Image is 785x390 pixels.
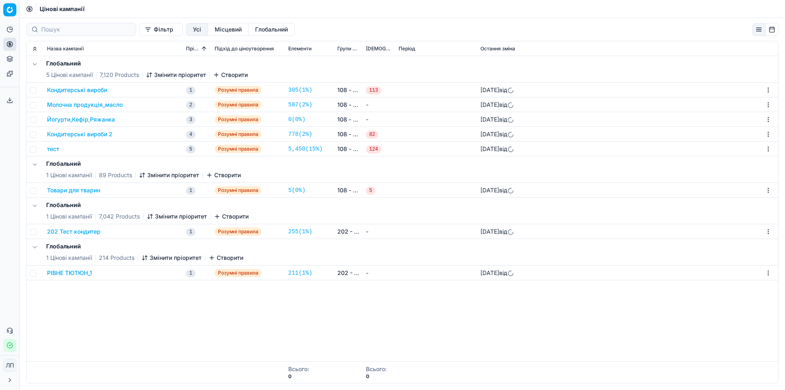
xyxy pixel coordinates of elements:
[288,186,305,194] a: 5(0%)
[366,116,368,123] font: -
[46,60,81,67] font: Глобальний
[288,228,312,236] a: 255(1%)
[218,87,258,93] font: Розумні правила
[366,45,422,52] font: [DEMOGRAPHIC_DATA]
[139,23,183,36] button: Фільтр
[40,5,85,12] font: Цінові кампанії
[366,187,375,195] span: 5
[288,365,307,372] font: Всього
[47,101,123,109] button: Молочна продукція_масло
[480,269,499,276] font: [DATE]
[337,115,359,124] a: 108 - [GEOGRAPHIC_DATA]: Продовольчі товари
[47,116,115,123] font: Йогурти,Кефір,Ряжанка
[499,116,507,123] font: від
[217,254,243,261] font: Створити
[337,45,379,52] font: Групи оптимізації
[480,145,499,152] font: [DATE]
[47,86,107,94] button: Кондитерські вироби
[146,71,206,79] button: Змінити пріоритет
[99,212,140,221] span: 7,042 Products
[215,45,274,52] font: Підхід до ціноутворення
[47,45,84,52] font: Назва кампанії
[288,86,312,94] a: 305(1%)
[208,23,249,36] button: місцевий
[288,373,292,379] font: 0
[150,254,202,261] font: Змінити пріоритет
[221,71,248,78] font: Створити
[47,130,112,138] button: Кондитерські вироби 2
[46,171,49,178] font: 1
[155,213,207,220] font: Змінити пріоритет
[47,115,115,124] button: Йогурти,Кефір,Ряжанка
[337,86,359,94] a: 108 - [GEOGRAPHIC_DATA]: Продовольчі товари
[337,228,359,236] a: 202 - Рівне: Продовольчі товари
[47,131,112,138] font: Кондитерські вироби 2
[139,171,199,179] button: Змінити пріоритет
[3,359,16,372] button: ЛП
[480,131,499,138] font: [DATE]
[214,212,249,221] button: Створити
[47,187,100,194] font: Товари для тварин
[215,26,242,33] font: Місцевий
[218,146,258,152] font: Розумні правила
[366,228,368,235] font: -
[499,131,507,138] font: від
[288,130,312,138] a: 778(2%)
[288,115,305,124] a: 0(0%)
[46,71,49,78] font: 5
[186,45,210,52] font: Пріоритет
[189,88,192,93] font: 1
[218,270,258,276] font: Розумні правила
[499,228,507,235] font: від
[189,132,192,138] font: 4
[40,5,85,13] nav: хлібні крихти
[480,228,499,235] font: [DATE]
[337,101,359,109] a: 108 - [GEOGRAPHIC_DATA]: Продовольчі товари
[47,228,101,235] font: 202 Тест кондитер
[218,228,258,234] font: Розумні правила
[99,254,135,262] span: 214 Products
[51,71,93,78] font: Цінові кампанії
[46,243,81,250] font: Глобальний
[47,86,107,93] font: Кондитерські вироби
[189,147,192,152] font: 5
[47,269,92,276] font: РІВНЕ ТЮТЮН_1
[288,101,312,109] a: 587(2%)
[46,254,49,261] font: 1
[47,101,123,108] font: Молочна продукція_масло
[337,269,359,277] a: 202 - Рівне: Тютюн
[337,130,359,138] a: 108 - [GEOGRAPHIC_DATA]: Продовольчі товари
[255,26,288,33] font: Глобальний
[480,45,515,52] font: Остання зміна
[249,23,295,36] button: глобальний
[480,86,499,93] font: [DATE]
[100,71,139,79] span: 7,120 Products
[154,26,173,33] font: Фільтр
[499,86,507,93] font: від
[499,101,507,108] font: від
[47,145,59,153] button: тест
[40,5,85,13] span: Цінові кампанії
[499,187,507,194] font: від
[366,373,369,379] font: 0
[47,228,101,236] button: 202 Тест кондитер
[147,171,199,178] font: Змінити пріоритет
[366,86,381,95] span: 113
[50,254,92,261] font: Цінові кампанії
[337,145,359,153] a: 108 - [GEOGRAPHIC_DATA]: Продовольчі товари
[480,187,499,194] font: [DATE]
[46,201,81,208] font: Глобальний
[366,131,378,139] span: 82
[193,26,201,33] font: Усі
[6,362,14,369] font: ЛП
[499,269,507,276] font: від
[186,23,208,36] button: всі
[141,254,202,262] button: Змінити пріоритет
[50,171,92,178] font: Цінові кампанії
[213,71,248,79] button: Створити
[30,44,40,54] button: Розгорнути все
[480,101,499,108] font: [DATE]
[189,188,192,194] font: 1
[189,117,192,123] font: 3
[288,45,312,52] font: Елементи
